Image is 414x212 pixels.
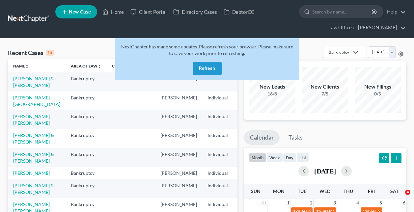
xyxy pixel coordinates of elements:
span: Wed [319,188,330,194]
span: 1 [286,199,290,207]
td: CAEB [233,167,265,179]
div: 16/8 [249,91,295,97]
span: NextChapter has made some updates. Please refresh your browser. Please make sure to save your wor... [121,44,293,56]
span: 31 [261,199,267,207]
a: [PERSON_NAME] & [PERSON_NAME] [13,151,54,164]
a: Tasks [283,130,309,145]
a: Law Office of [PERSON_NAME] [325,22,406,34]
span: 2 [309,199,313,207]
span: Tue [298,188,306,194]
a: [PERSON_NAME] [13,170,50,176]
a: Calendar [244,130,280,145]
td: Individual [202,92,233,110]
a: Directory Cases [170,6,220,18]
div: Recent Cases [8,49,54,57]
div: 0/5 [355,91,401,97]
a: [PERSON_NAME][GEOGRAPHIC_DATA] [13,95,60,107]
div: New Clients [302,83,348,91]
span: Sat [390,188,399,194]
input: Search by name... [312,6,373,18]
td: CAEB [233,92,265,110]
td: Bankruptcy [66,72,107,91]
a: Client Portal [127,6,170,18]
button: month [249,153,266,162]
td: [PERSON_NAME] [155,129,202,148]
button: Refresh [193,62,222,75]
span: Mon [273,188,285,194]
td: CAEB [233,110,265,129]
a: [PERSON_NAME] & [PERSON_NAME] [13,76,54,88]
div: 7/5 [302,91,348,97]
button: week [266,153,283,162]
td: [PERSON_NAME] [155,179,202,198]
div: 15 [46,50,54,56]
iframe: Intercom live chat [392,190,407,205]
td: CAEB [233,179,265,198]
td: Individual [202,148,233,167]
button: list [296,153,309,162]
div: New Leads [249,83,295,91]
td: [PERSON_NAME] [155,167,202,179]
div: New Filings [355,83,401,91]
td: [PERSON_NAME] [155,148,202,167]
td: [PERSON_NAME] [155,92,202,110]
a: [PERSON_NAME] & [PERSON_NAME] [13,132,54,145]
span: Fri [368,188,375,194]
a: [PERSON_NAME] & [PERSON_NAME] [13,183,54,195]
span: 3 [333,199,337,207]
span: New Case [69,10,91,14]
td: Bankruptcy [66,179,107,198]
a: Help [384,6,406,18]
a: Nameunfold_more [13,64,29,68]
th: Claims & Services [107,59,155,72]
h2: [DATE] [314,168,336,174]
td: Bankruptcy [66,92,107,110]
button: day [283,153,296,162]
span: 4 [405,190,410,195]
td: CAEB [233,148,265,167]
a: Area of Lawunfold_more [71,64,101,68]
td: Individual [202,129,233,148]
td: Individual [202,110,233,129]
i: unfold_more [97,65,101,68]
a: [PERSON_NAME] [PERSON_NAME] [13,114,50,126]
span: Sun [251,188,261,194]
span: 5 [379,199,383,207]
i: unfold_more [25,65,29,68]
td: CAEB [233,129,265,148]
td: Individual [202,167,233,179]
span: Thu [344,188,353,194]
td: Bankruptcy [66,129,107,148]
td: Bankruptcy [66,167,107,179]
a: Home [99,6,127,18]
td: [PERSON_NAME] [155,110,202,129]
td: Individual [202,179,233,198]
td: Bankruptcy [66,110,107,129]
span: 4 [356,199,360,207]
div: Bankruptcy [329,49,349,55]
td: Bankruptcy [66,148,107,167]
a: DebtorCC [220,6,258,18]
